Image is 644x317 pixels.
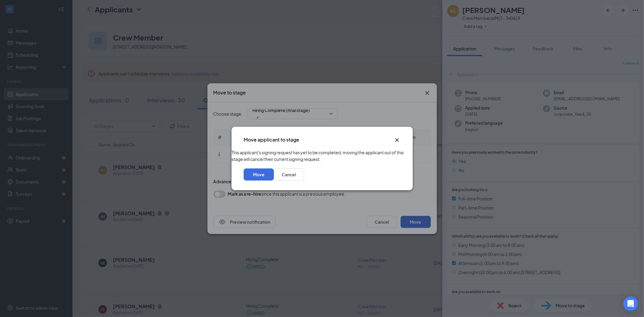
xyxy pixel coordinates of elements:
[274,168,304,181] button: Cancel
[244,168,274,181] button: Move
[623,296,638,311] div: Open Intercom Messenger
[393,136,401,144] svg: Cross
[393,136,401,144] button: Close
[244,136,299,143] h3: Move applicant to stage
[232,149,413,162] div: This applicant's signing request has yet to be completed, moving the applicant out of this stage ...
